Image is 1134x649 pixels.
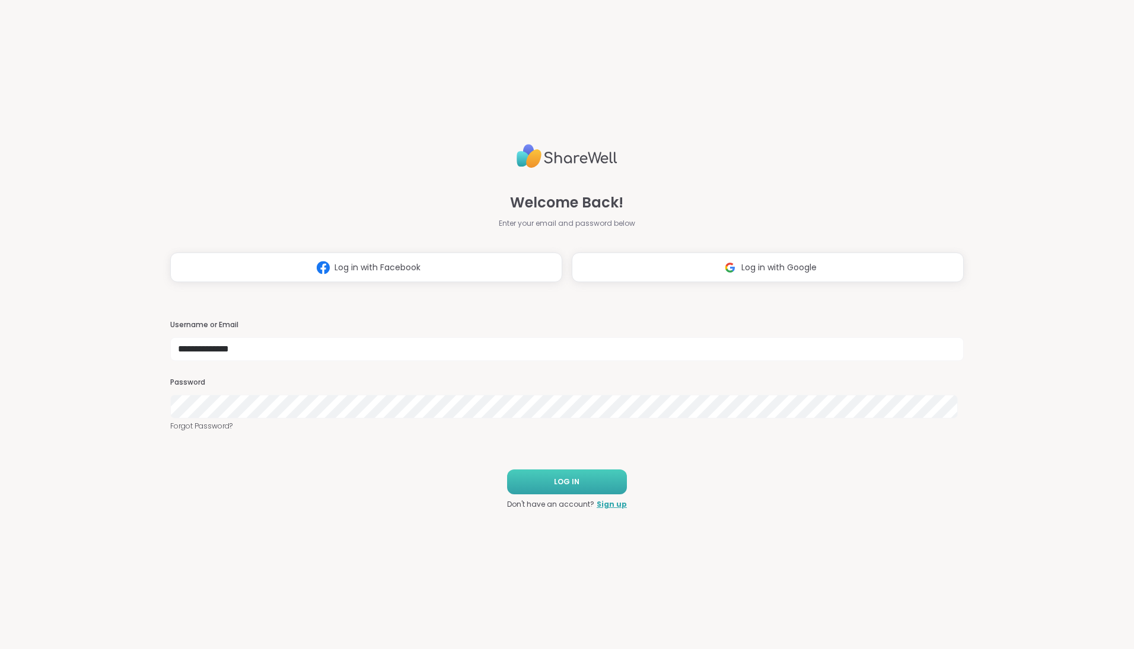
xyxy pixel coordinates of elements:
span: LOG IN [554,477,579,487]
button: LOG IN [507,469,627,494]
span: Don't have an account? [507,499,594,510]
span: Log in with Google [741,261,817,274]
img: ShareWell Logomark [719,257,741,279]
button: Log in with Google [572,252,964,282]
h3: Username or Email [170,320,964,330]
span: Welcome Back! [510,192,623,213]
h3: Password [170,378,964,388]
button: Log in with Facebook [170,252,562,282]
img: ShareWell Logo [517,139,617,173]
span: Enter your email and password below [499,218,635,229]
a: Forgot Password? [170,421,964,431]
span: Log in with Facebook [335,261,421,274]
img: ShareWell Logomark [312,257,335,279]
a: Sign up [597,499,627,510]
